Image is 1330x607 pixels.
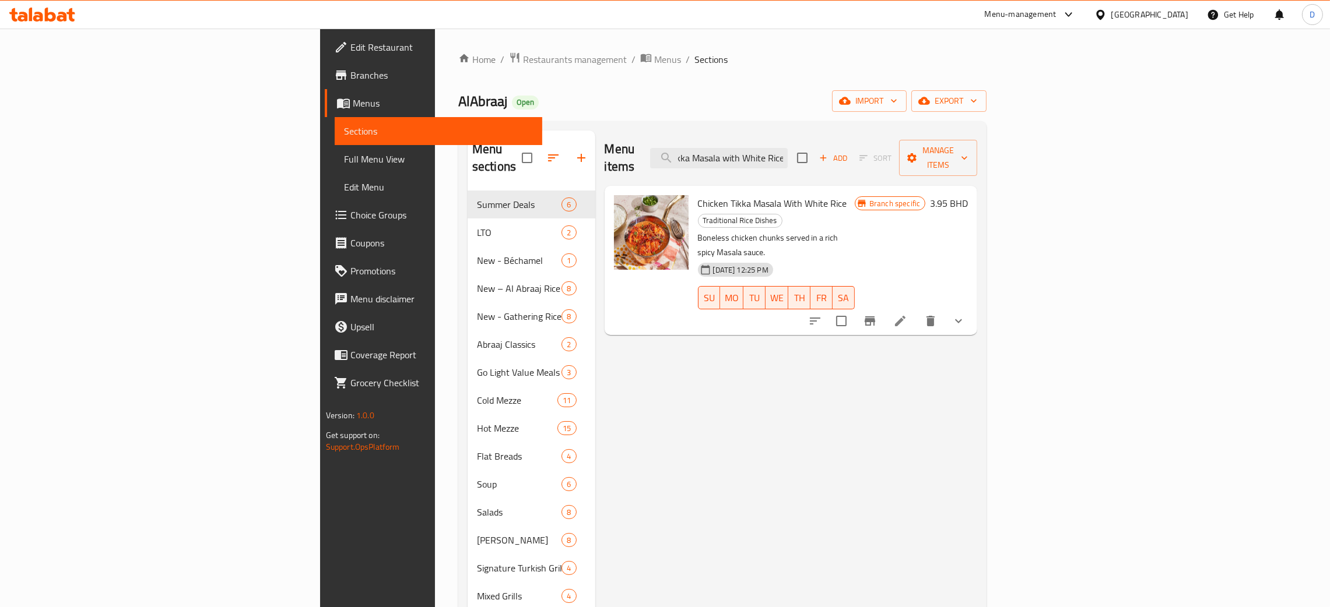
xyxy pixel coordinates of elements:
[350,320,533,334] span: Upsell
[567,144,595,172] button: Add section
[477,449,562,463] span: Flat Breads
[557,421,576,435] div: items
[335,117,542,145] a: Sections
[766,286,788,309] button: WE
[325,201,542,229] a: Choice Groups
[477,393,557,407] span: Cold Mezze
[562,365,576,379] div: items
[325,257,542,285] a: Promotions
[562,225,576,239] div: items
[350,236,533,250] span: Coupons
[477,533,562,547] div: Alabraaj Grills
[477,281,562,295] div: New – Al Abraaj Rice Box
[350,68,533,82] span: Branches
[833,286,855,309] button: SA
[335,173,542,201] a: Edit Menu
[477,337,562,351] span: Abraaj Classics
[911,90,987,112] button: export
[930,195,968,211] h6: 3.95 BHD
[344,124,533,138] span: Sections
[703,290,716,306] span: SU
[614,195,689,270] img: Chicken Tikka Masala With White Rice
[468,330,595,358] div: Abraaj Classics2
[698,286,721,309] button: SU
[335,145,542,173] a: Full Menu View
[694,52,728,66] span: Sections
[562,339,575,350] span: 2
[908,143,968,172] span: Manage items
[325,229,542,257] a: Coupons
[832,90,907,112] button: import
[985,8,1057,22] div: Menu-management
[562,367,575,378] span: 3
[468,218,595,246] div: LTO2
[477,561,562,575] span: Signature Turkish Grills
[562,563,575,574] span: 4
[562,197,576,211] div: items
[509,52,627,67] a: Restaurants management
[515,146,539,170] span: Select all sections
[477,477,562,491] span: Soup
[686,52,690,66] li: /
[350,376,533,390] span: Grocery Checklist
[837,290,850,306] span: SA
[350,264,533,278] span: Promotions
[865,198,925,209] span: Branch specific
[562,199,575,210] span: 6
[477,589,562,603] span: Mixed Grills
[477,197,562,211] span: Summer Deals
[1111,8,1188,21] div: [GEOGRAPHIC_DATA]
[562,255,575,266] span: 1
[468,358,595,386] div: Go Light Value Meals3
[725,290,739,306] span: MO
[801,307,829,335] button: sort-choices
[325,33,542,61] a: Edit Restaurant
[477,505,562,519] span: Salads
[788,286,810,309] button: TH
[325,89,542,117] a: Menus
[917,307,945,335] button: delete
[1310,8,1315,21] span: D
[558,423,575,434] span: 15
[477,421,557,435] span: Hot Mezze
[353,96,533,110] span: Menus
[558,395,575,406] span: 11
[708,264,773,276] span: [DATE] 12:25 PM
[350,348,533,362] span: Coverage Report
[468,386,595,414] div: Cold Mezze11
[829,309,854,333] span: Select to update
[815,149,852,167] button: Add
[326,428,380,443] span: Get support on:
[562,533,576,547] div: items
[477,533,562,547] span: [PERSON_NAME]
[562,253,576,267] div: items
[562,479,575,490] span: 6
[841,94,897,108] span: import
[698,231,855,260] p: Boneless chicken chunks served in a rich spicy Masala sauce.
[468,470,595,498] div: Soup6
[458,52,987,67] nav: breadcrumb
[477,309,562,323] span: New - Gathering Rice Box
[539,144,567,172] span: Sort sections
[477,365,562,379] span: Go Light Value Meals
[344,180,533,194] span: Edit Menu
[810,286,833,309] button: FR
[945,307,973,335] button: show more
[698,214,782,228] div: Traditional Rice Dishes
[325,313,542,341] a: Upsell
[815,149,852,167] span: Add item
[468,442,595,470] div: Flat Breads4
[562,589,576,603] div: items
[468,498,595,526] div: Salads8
[523,52,627,66] span: Restaurants management
[817,151,849,165] span: Add
[562,227,575,238] span: 2
[325,61,542,89] a: Branches
[562,311,575,322] span: 8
